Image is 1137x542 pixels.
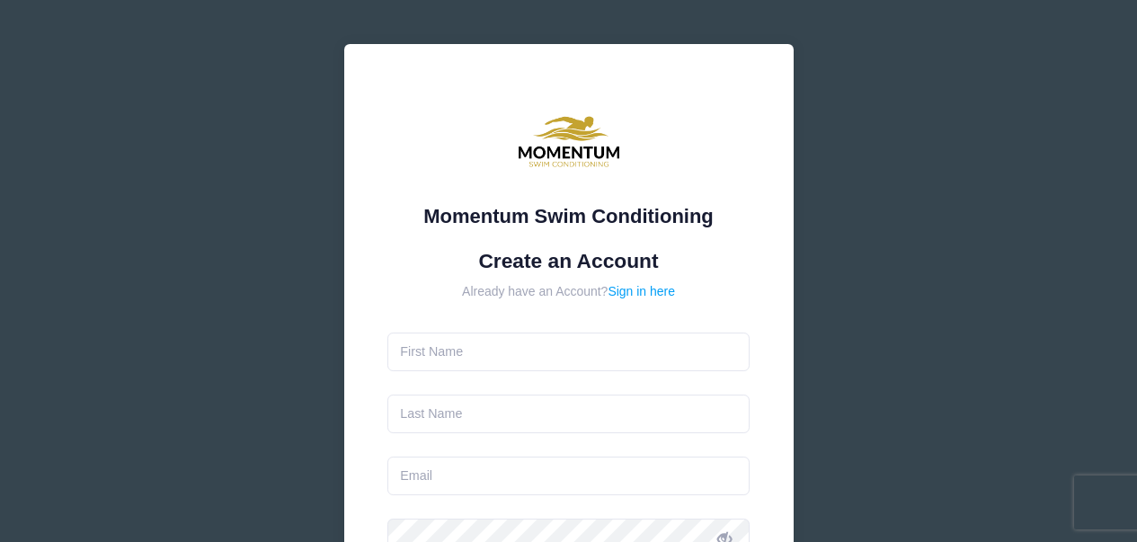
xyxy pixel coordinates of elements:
[387,457,750,495] input: Email
[387,201,750,231] div: Momentum Swim Conditioning
[387,333,750,371] input: First Name
[515,88,623,196] img: Momentum Swim Conditioning
[387,249,750,273] h1: Create an Account
[387,282,750,301] div: Already have an Account?
[608,284,675,298] a: Sign in here
[387,395,750,433] input: Last Name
